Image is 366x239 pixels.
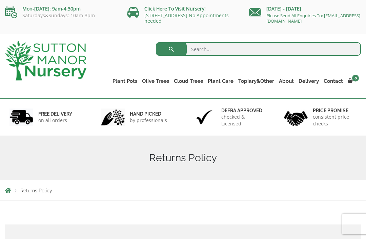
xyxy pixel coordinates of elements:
span: Returns Policy [20,188,52,193]
p: consistent price checks [313,114,357,127]
h6: Defra approved [221,107,265,114]
img: logo [5,41,86,80]
a: Click Here To Visit Nursery! [144,5,206,12]
a: 0 [345,76,361,86]
img: 2.jpg [101,109,125,126]
a: Please Send All Enquiries To: [EMAIL_ADDRESS][DOMAIN_NAME] [266,13,360,24]
a: Plant Care [205,76,236,86]
img: 1.jpg [9,109,33,126]
a: Olive Trees [140,76,171,86]
h6: Price promise [313,107,357,114]
p: by professionals [130,117,167,124]
a: Contact [321,76,345,86]
a: Plant Pots [110,76,140,86]
a: Cloud Trees [171,76,205,86]
nav: Breadcrumbs [5,188,361,193]
h1: Returns Policy [5,152,361,164]
img: 4.jpg [284,107,308,127]
p: Saturdays&Sundays: 10am-3pm [5,13,117,18]
a: [STREET_ADDRESS] No Appointments needed [144,12,229,24]
p: Mon-[DATE]: 9am-4:30pm [5,5,117,13]
img: 3.jpg [192,109,216,126]
a: Topiary&Other [236,76,277,86]
p: [DATE] - [DATE] [249,5,361,13]
p: on all orders [38,117,72,124]
a: Delivery [296,76,321,86]
p: checked & Licensed [221,114,265,127]
h6: FREE DELIVERY [38,111,72,117]
h6: hand picked [130,111,167,117]
span: 0 [352,75,359,81]
input: Search... [156,42,361,56]
a: About [277,76,296,86]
